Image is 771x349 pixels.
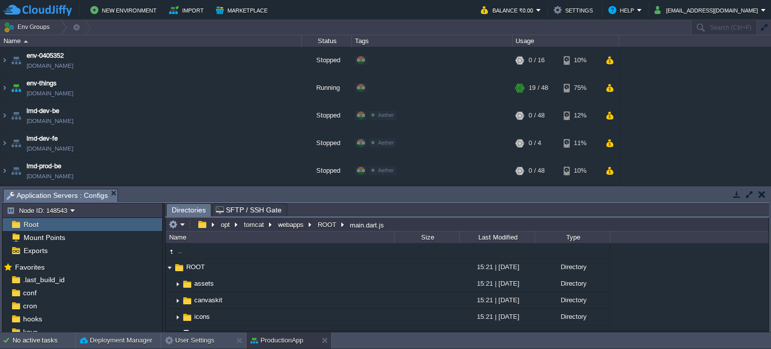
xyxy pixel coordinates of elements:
img: AMDAwAAAACH5BAEAAAAALAAAAAABAAEAAAICRAEAOw== [1,130,9,157]
button: User Settings [165,335,214,345]
div: 11% [564,130,596,157]
img: AMDAwAAAACH5BAEAAAAALAAAAAABAAEAAAICRAEAOw== [182,328,193,339]
span: ROOT [185,263,206,271]
button: ROOT [316,220,339,229]
button: ProductionApp [250,335,303,345]
a: Favorites [13,263,46,271]
a: icons [193,312,211,321]
button: Balance ₹0.00 [481,4,536,16]
div: Stopped [302,185,352,212]
div: 19 / 48 [529,74,548,101]
span: Favorites [13,263,46,272]
img: AMDAwAAAACH5BAEAAAAALAAAAAABAAEAAAICRAEAOw== [174,325,182,341]
img: AMDAwAAAACH5BAEAAAAALAAAAAABAAEAAAICRAEAOw== [1,74,9,101]
a: .last_build_id [21,275,66,284]
div: Tags [352,35,512,47]
button: Help [608,4,637,16]
div: 15:21 | [DATE] [459,259,535,275]
div: No active tasks [13,332,75,348]
button: Env Groups [4,20,53,34]
img: AMDAwAAAACH5BAEAAAAALAAAAAABAAEAAAICRAEAOw== [24,40,28,43]
a: lmd-prod-be [27,161,61,171]
div: Directory [535,292,610,308]
div: Usage [513,35,619,47]
a: env-things [27,78,57,88]
div: Regular File [535,325,610,341]
a: [DOMAIN_NAME] [27,144,73,154]
iframe: chat widget [729,309,761,339]
span: [DOMAIN_NAME] [27,88,73,98]
img: AMDAwAAAACH5BAEAAAAALAAAAAABAAEAAAICRAEAOw== [174,309,182,325]
a: env-0405352 [27,51,64,61]
img: AMDAwAAAACH5BAEAAAAALAAAAAABAAEAAAICRAEAOw== [182,295,193,306]
a: Root [22,220,40,229]
div: 0 / 16 [529,47,545,74]
a: canvaskit [193,296,224,304]
div: Name [167,231,394,243]
div: Status [302,35,351,47]
img: CloudJiffy [4,4,72,17]
div: 10% [564,47,596,74]
img: AMDAwAAAACH5BAEAAAAALAAAAAABAAEAAAICRAEAOw== [166,246,177,257]
div: 15:21 | [DATE] [459,309,535,324]
div: Stopped [302,47,352,74]
div: 75% [564,74,596,101]
span: keys [21,327,39,336]
a: lmd-dev-fe [27,134,58,144]
a: .last_build_id [193,329,234,337]
div: Directory [535,259,610,275]
div: 15:30 | [DATE] [459,325,535,341]
button: New Environment [90,4,160,16]
span: assets [193,279,215,288]
div: 12% [564,102,596,129]
input: Click to enter the path [166,217,768,231]
img: AMDAwAAAACH5BAEAAAAALAAAAAABAAEAAAICRAEAOw== [9,185,23,212]
span: Application Servers : Configs [7,189,108,202]
div: Directory [535,309,610,324]
div: Last Modified [460,231,535,243]
img: AMDAwAAAACH5BAEAAAAALAAAAAABAAEAAAICRAEAOw== [1,102,9,129]
div: Running [302,74,352,101]
div: 32 B [394,325,459,341]
img: AMDAwAAAACH5BAEAAAAALAAAAAABAAEAAAICRAEAOw== [9,102,23,129]
div: 15:21 | [DATE] [459,276,535,291]
img: AMDAwAAAACH5BAEAAAAALAAAAAABAAEAAAICRAEAOw== [174,276,182,292]
div: Stopped [302,130,352,157]
button: opt [219,220,232,229]
span: Exports [22,246,49,255]
div: Type [536,231,610,243]
div: Name [1,35,301,47]
img: AMDAwAAAACH5BAEAAAAALAAAAAABAAEAAAICRAEAOw== [182,312,193,323]
span: Aether [378,112,394,118]
a: cron [21,301,39,310]
div: Stopped [302,157,352,184]
button: Marketplace [216,4,271,16]
a: conf [21,288,38,297]
span: Aether [378,167,394,173]
img: AMDAwAAAACH5BAEAAAAALAAAAAABAAEAAAICRAEAOw== [182,279,193,290]
div: Directory [535,276,610,291]
img: AMDAwAAAACH5BAEAAAAALAAAAAABAAEAAAICRAEAOw== [9,130,23,157]
a: lmd-dev-be [27,106,59,116]
span: Directories [172,204,206,216]
img: AMDAwAAAACH5BAEAAAAALAAAAAABAAEAAAICRAEAOw== [174,262,185,273]
a: Mount Points [22,233,67,242]
img: AMDAwAAAACH5BAEAAAAALAAAAAABAAEAAAICRAEAOw== [9,157,23,184]
img: AMDAwAAAACH5BAEAAAAALAAAAAABAAEAAAICRAEAOw== [166,260,174,275]
div: 0 / 4 [529,185,541,212]
a: .. [177,247,184,255]
span: SFTP / SSH Gate [216,204,282,216]
img: AMDAwAAAACH5BAEAAAAALAAAAAABAAEAAAICRAEAOw== [174,293,182,308]
a: hooks [21,314,44,323]
div: Size [395,231,459,243]
img: AMDAwAAAACH5BAEAAAAALAAAAAABAAEAAAICRAEAOw== [9,47,23,74]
